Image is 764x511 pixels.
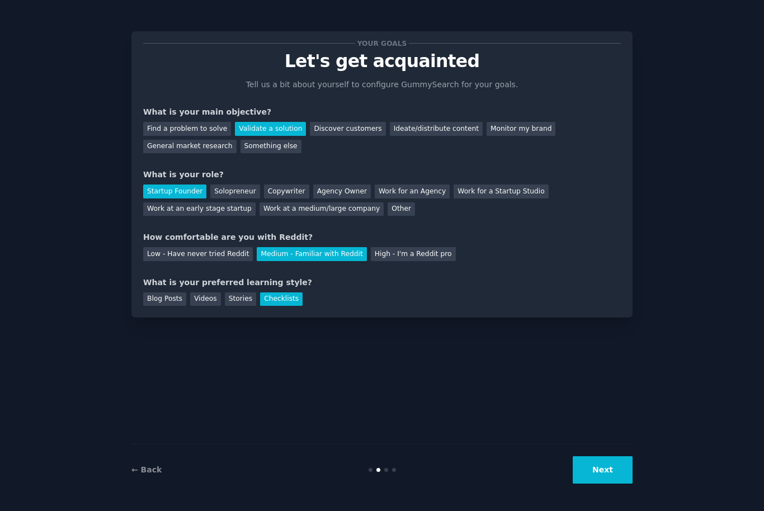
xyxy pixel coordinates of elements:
div: Something else [240,140,301,154]
p: Tell us a bit about yourself to configure GummySearch for your goals. [241,79,523,91]
div: Validate a solution [235,122,306,136]
a: ← Back [131,465,162,474]
div: What is your role? [143,169,621,181]
div: Medium - Familiar with Reddit [257,247,366,261]
span: Your goals [355,37,409,49]
div: What is your main objective? [143,106,621,118]
div: Work for an Agency [375,184,450,198]
div: Videos [190,292,221,306]
div: Find a problem to solve [143,122,231,136]
div: High - I'm a Reddit pro [371,247,456,261]
div: Work at a medium/large company [260,202,384,216]
div: Work at an early stage startup [143,202,256,216]
div: Monitor my brand [487,122,555,136]
div: Checklists [260,292,303,306]
div: Ideate/distribute content [390,122,483,136]
div: Agency Owner [313,184,371,198]
div: Copywriter [264,184,309,198]
div: Stories [225,292,256,306]
div: Blog Posts [143,292,186,306]
button: Next [573,456,633,484]
div: Startup Founder [143,184,206,198]
div: Discover customers [310,122,385,136]
div: Other [388,202,415,216]
div: General market research [143,140,237,154]
div: What is your preferred learning style? [143,277,621,288]
div: How comfortable are you with Reddit? [143,231,621,243]
div: Low - Have never tried Reddit [143,247,253,261]
p: Let's get acquainted [143,51,621,71]
div: Solopreneur [210,184,260,198]
div: Work for a Startup Studio [454,184,548,198]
